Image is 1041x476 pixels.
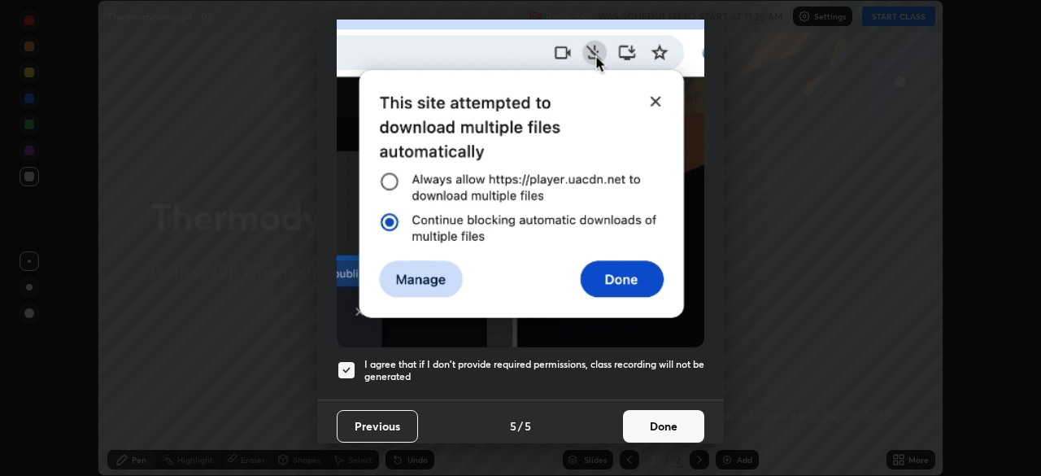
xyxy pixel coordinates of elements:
h5: I agree that if I don't provide required permissions, class recording will not be generated [364,358,704,383]
h4: / [518,417,523,435]
button: Done [623,410,704,443]
h4: 5 [525,417,531,435]
button: Previous [337,410,418,443]
h4: 5 [510,417,516,435]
